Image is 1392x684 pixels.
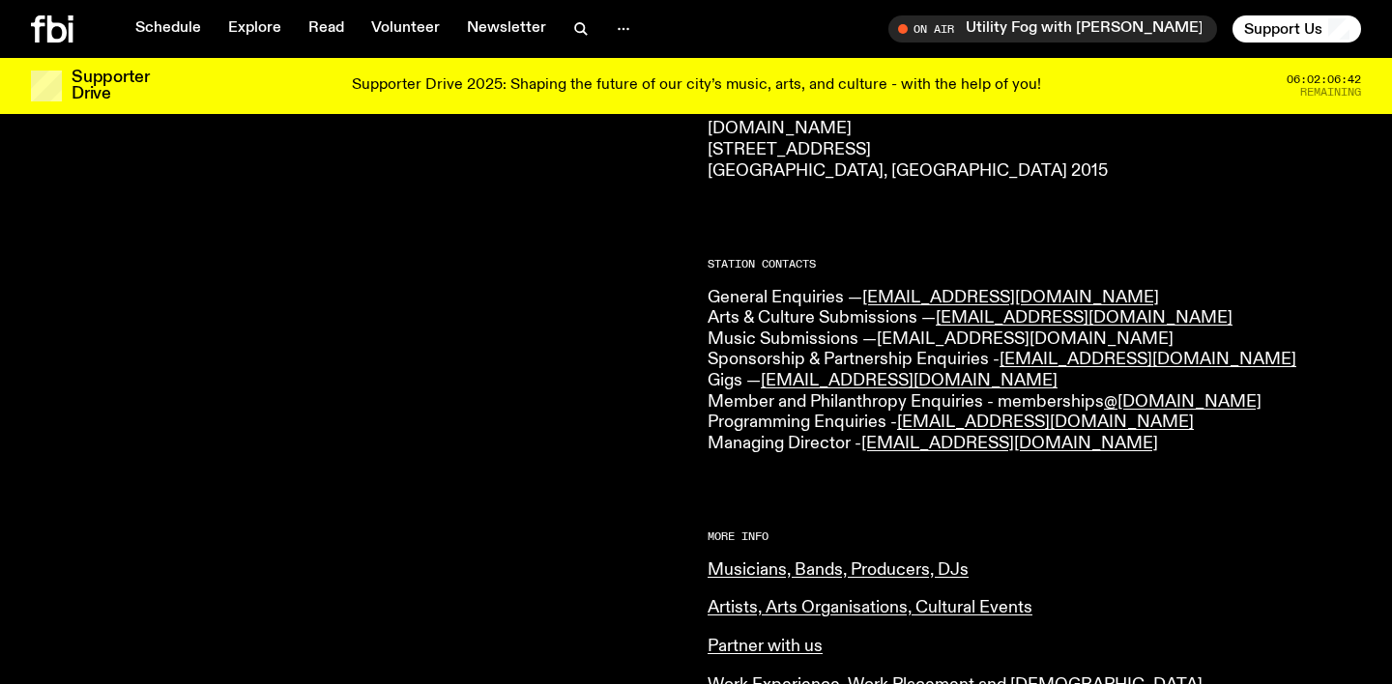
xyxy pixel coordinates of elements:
[888,15,1217,43] button: On AirUtility Fog with [PERSON_NAME]
[1232,15,1361,43] button: Support Us
[124,15,213,43] a: Schedule
[352,77,1041,95] p: Supporter Drive 2025: Shaping the future of our city’s music, arts, and culture - with the help o...
[708,561,969,579] a: Musicians, Bands, Producers, DJs
[1287,74,1361,85] span: 06:02:06:42
[1244,20,1322,38] span: Support Us
[708,531,1361,542] h2: More Info
[217,15,293,43] a: Explore
[897,413,1194,431] a: [EMAIL_ADDRESS][DOMAIN_NAME]
[708,638,823,655] a: Partner with us
[761,372,1058,389] a: [EMAIL_ADDRESS][DOMAIN_NAME]
[862,289,1159,306] a: [EMAIL_ADDRESS][DOMAIN_NAME]
[360,15,451,43] a: Volunteer
[708,259,1361,270] h2: Station Contacts
[936,309,1232,327] a: [EMAIL_ADDRESS][DOMAIN_NAME]
[861,435,1158,452] a: [EMAIL_ADDRESS][DOMAIN_NAME]
[708,288,1361,455] p: General Enquiries — Arts & Culture Submissions — Music Submissions — Sponsorship & Partnership En...
[708,599,1032,616] a: Artists, Arts Organisations, Cultural Events
[1300,87,1361,98] span: Remaining
[72,70,149,102] h3: Supporter Drive
[1104,393,1261,411] a: @[DOMAIN_NAME]
[1000,351,1296,368] a: [EMAIL_ADDRESS][DOMAIN_NAME]
[297,15,356,43] a: Read
[877,330,1174,348] a: [EMAIL_ADDRESS][DOMAIN_NAME]
[708,119,1361,182] p: [DOMAIN_NAME] [STREET_ADDRESS] [GEOGRAPHIC_DATA], [GEOGRAPHIC_DATA] 2015
[455,15,558,43] a: Newsletter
